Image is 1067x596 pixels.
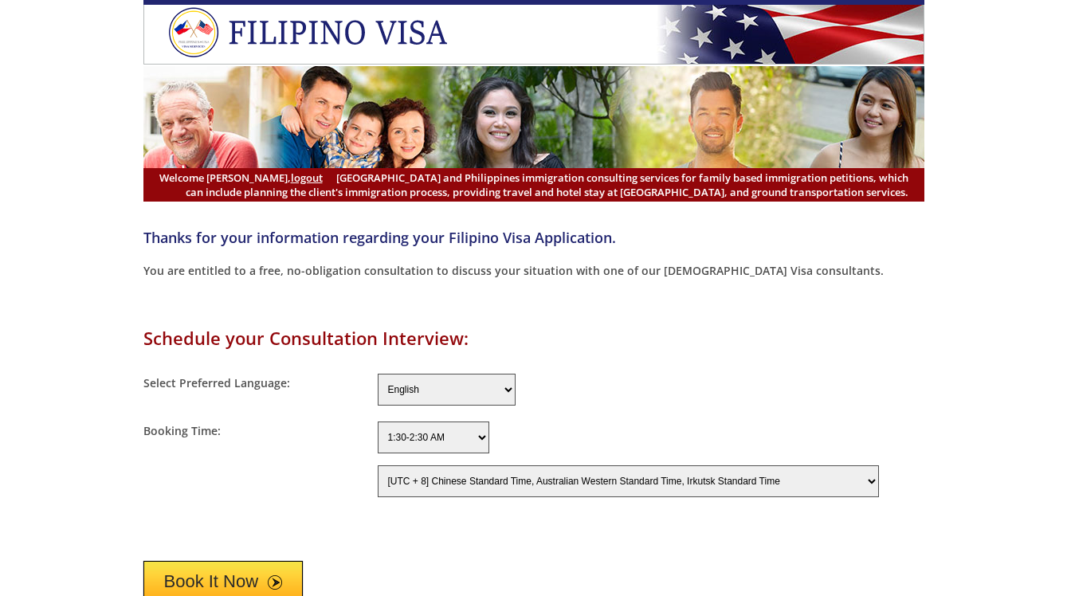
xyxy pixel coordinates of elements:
a: logout [291,171,323,185]
h4: Thanks for your information regarding your Filipino Visa Application. [143,228,924,247]
label: Booking Time: [143,423,221,438]
span: [GEOGRAPHIC_DATA] and Philippines immigration consulting services for family based immigration pe... [159,171,908,199]
h1: Schedule your Consultation Interview: [143,326,924,350]
p: You are entitled to a free, no-obligation consultation to discuss your situation with one of our ... [143,263,924,278]
label: Select Preferred Language: [143,375,290,390]
span: Welcome [PERSON_NAME], [159,171,323,185]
